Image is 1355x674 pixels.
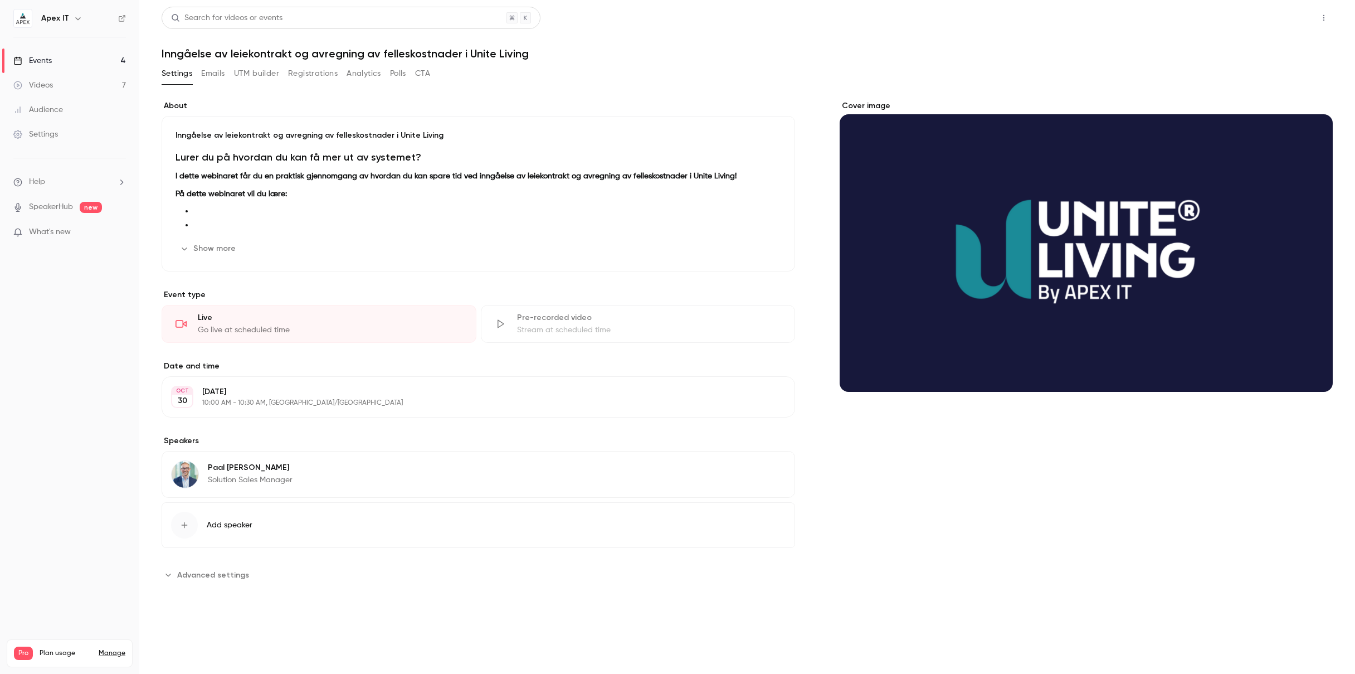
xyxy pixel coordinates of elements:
[162,47,1333,60] h1: Inngåelse av leiekontrakt og avregning av felleskostnader i Unite Living
[208,474,293,486] p: Solution Sales Manager
[177,569,249,581] span: Advanced settings
[13,129,58,140] div: Settings
[176,130,781,141] p: Inngåelse av leiekontrakt og avregning av felleskostnader i Unite Living
[172,387,192,395] div: OCT
[162,435,795,447] label: Speakers
[162,502,795,548] button: Add speaker
[176,240,242,258] button: Show more
[202,386,736,397] p: [DATE]
[517,312,782,323] div: Pre-recorded video
[172,461,198,488] img: Paal Sørensen
[41,13,69,24] h6: Apex IT
[347,65,381,83] button: Analytics
[40,649,92,658] span: Plan usage
[162,289,795,300] p: Event type
[29,176,45,188] span: Help
[202,399,736,408] p: 10:00 AM - 10:30 AM, [GEOGRAPHIC_DATA]/[GEOGRAPHIC_DATA]
[176,190,287,198] strong: På dette webinaret vil du lære:
[840,100,1333,111] label: Cover image
[198,312,462,323] div: Live
[162,566,795,584] section: Advanced settings
[390,65,406,83] button: Polls
[13,104,63,115] div: Audience
[1262,7,1306,29] button: Share
[208,462,293,473] p: Paal [PERSON_NAME]
[99,649,125,658] a: Manage
[517,324,782,336] div: Stream at scheduled time
[162,305,476,343] div: LiveGo live at scheduled time
[201,65,225,83] button: Emails
[207,520,252,531] span: Add speaker
[162,566,256,584] button: Advanced settings
[415,65,430,83] button: CTA
[162,65,192,83] button: Settings
[288,65,338,83] button: Registrations
[176,151,421,163] strong: Lurer du på hvordan du kan få mer ut av systemet?
[14,9,32,27] img: Apex IT
[162,361,795,372] label: Date and time
[162,100,795,111] label: About
[178,395,187,406] p: 30
[29,201,73,213] a: SpeakerHub
[29,226,71,238] span: What's new
[162,451,795,498] div: Paal SørensenPaal [PERSON_NAME]Solution Sales Manager
[481,305,796,343] div: Pre-recorded videoStream at scheduled time
[13,55,52,66] div: Events
[14,647,33,660] span: Pro
[171,12,282,24] div: Search for videos or events
[234,65,279,83] button: UTM builder
[80,202,102,213] span: new
[198,324,462,336] div: Go live at scheduled time
[840,100,1333,392] section: Cover image
[176,172,737,180] strong: I dette webinaret får du en praktisk gjennomgang av hvordan du kan spare tid ved inngåelse av lei...
[13,80,53,91] div: Videos
[13,176,126,188] li: help-dropdown-opener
